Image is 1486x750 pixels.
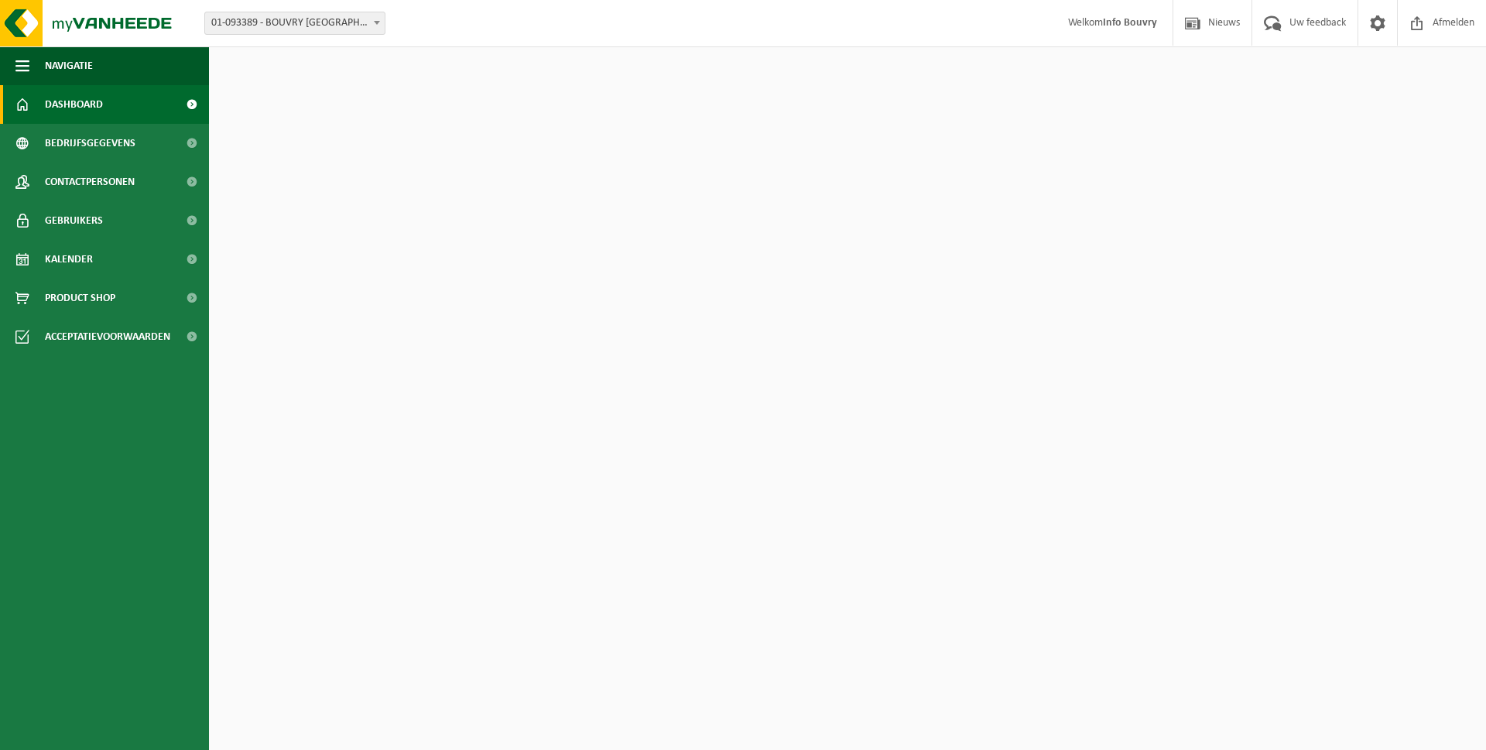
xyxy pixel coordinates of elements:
[1103,17,1157,29] strong: Info Bouvry
[204,12,385,35] span: 01-093389 - BOUVRY NV - BRUGGE
[45,85,103,124] span: Dashboard
[45,124,135,163] span: Bedrijfsgegevens
[45,201,103,240] span: Gebruikers
[45,317,170,356] span: Acceptatievoorwaarden
[45,279,115,317] span: Product Shop
[45,240,93,279] span: Kalender
[45,163,135,201] span: Contactpersonen
[45,46,93,85] span: Navigatie
[205,12,385,34] span: 01-093389 - BOUVRY NV - BRUGGE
